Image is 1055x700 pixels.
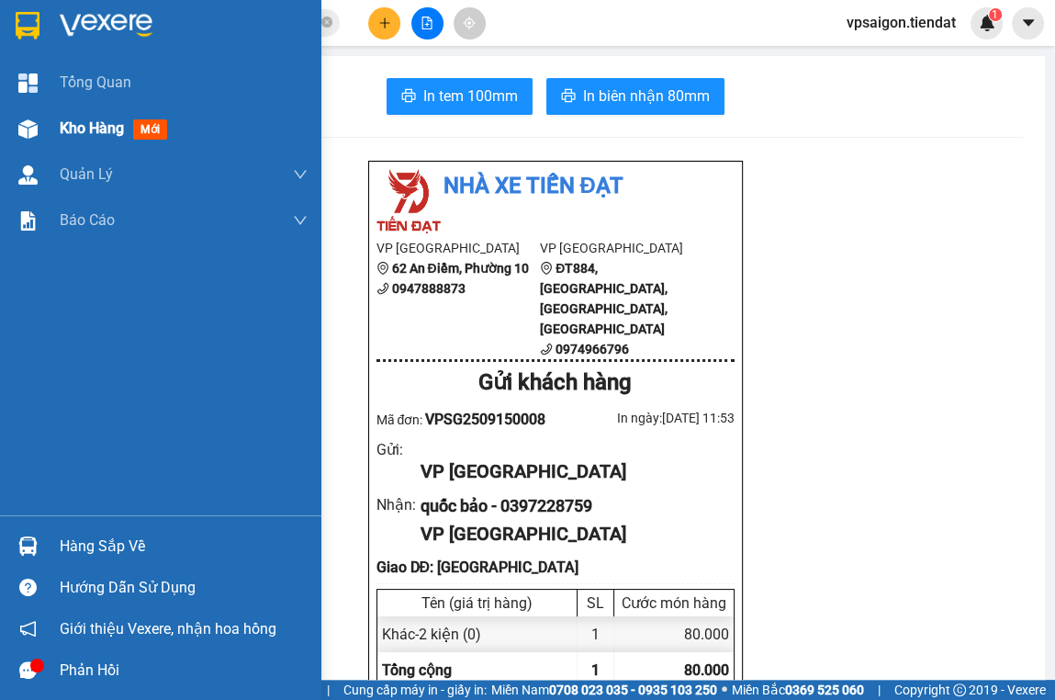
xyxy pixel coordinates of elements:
sup: 1 [989,8,1002,21]
button: caret-down [1012,7,1044,40]
div: In ngày: [DATE] 11:53 [556,408,735,428]
span: message [19,661,37,679]
img: logo.jpg [9,9,73,73]
span: vpsaigon.tiendat [832,11,971,34]
button: aim [454,7,486,40]
div: SL [582,594,609,612]
img: solution-icon [18,211,38,231]
img: icon-new-feature [979,15,995,31]
div: Giao DĐ: [GEOGRAPHIC_DATA] [376,556,735,579]
span: file-add [421,17,433,29]
button: plus [368,7,400,40]
span: environment [376,262,389,275]
span: Kho hàng [60,119,124,137]
span: close-circle [321,17,332,28]
span: In tem 100mm [423,85,518,107]
strong: 0708 023 035 - 0935 103 250 [549,683,717,697]
span: printer [401,88,416,106]
span: 80.000 [684,661,729,679]
img: warehouse-icon [18,536,38,556]
div: Phản hồi [60,657,308,684]
div: 1 [578,616,614,652]
span: | [327,680,330,700]
span: VPSG2509150008 [425,411,545,428]
span: 1 [591,661,600,679]
button: file-add [411,7,443,40]
span: | [878,680,881,700]
img: dashboard-icon [18,73,38,93]
li: VP [GEOGRAPHIC_DATA] [540,238,704,258]
span: plus [378,17,391,29]
div: Mã đơn: [376,408,556,431]
li: Nhà xe Tiến Đạt [376,169,735,204]
div: VP [GEOGRAPHIC_DATA] [421,520,719,548]
span: mới [133,119,167,140]
img: warehouse-icon [18,165,38,185]
span: Quản Lý [60,163,113,186]
span: 1 [992,8,998,21]
div: Gửi : [376,438,421,461]
div: Hàng sắp về [60,533,308,560]
span: Giới thiệu Vexere, nhận hoa hồng [60,617,276,640]
span: Báo cáo [60,209,115,231]
strong: 0369 525 060 [785,683,864,697]
div: quốc bảo - 0397228759 [421,493,719,519]
span: phone [376,282,389,295]
li: VP [GEOGRAPHIC_DATA] [9,78,127,139]
li: Nhà xe Tiến Đạt [9,9,266,44]
span: Tổng Quan [60,71,131,94]
div: Nhận : [376,493,421,516]
span: down [293,213,308,228]
span: Miền Nam [491,680,717,700]
img: warehouse-icon [18,119,38,139]
div: Gửi khách hàng [376,366,735,401]
li: VP [GEOGRAPHIC_DATA] [376,238,541,258]
li: VP [GEOGRAPHIC_DATA] [127,78,244,139]
span: down [293,167,308,182]
div: VP [GEOGRAPHIC_DATA] [421,457,719,486]
span: printer [561,88,576,106]
div: 80.000 [614,616,734,652]
span: notification [19,620,37,638]
span: question-circle [19,579,37,596]
div: Cước món hàng [619,594,729,612]
button: printerIn biên nhận 80mm [546,78,724,115]
div: Tên (giá trị hàng) [382,594,572,612]
b: 62 An Điềm, Phường 10 [392,261,529,276]
span: Miền Bắc [732,680,864,700]
span: caret-down [1020,15,1037,31]
img: logo.jpg [376,169,441,233]
img: logo-vxr [16,12,39,40]
span: phone [540,343,553,356]
span: In biên nhận 80mm [583,85,710,107]
span: copyright [953,683,966,696]
b: 0947888873 [392,281,466,296]
span: environment [540,262,553,275]
button: printerIn tem 100mm [387,78,533,115]
div: Hướng dẫn sử dụng [60,574,308,602]
span: Tổng cộng [382,661,452,679]
span: close-circle [321,15,332,32]
span: Cung cấp máy in - giấy in: [343,680,487,700]
span: Khác - 2 kiện (0) [382,626,481,643]
span: ⚪️ [722,686,727,694]
span: aim [463,17,476,29]
b: 0974966796 [556,342,629,356]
